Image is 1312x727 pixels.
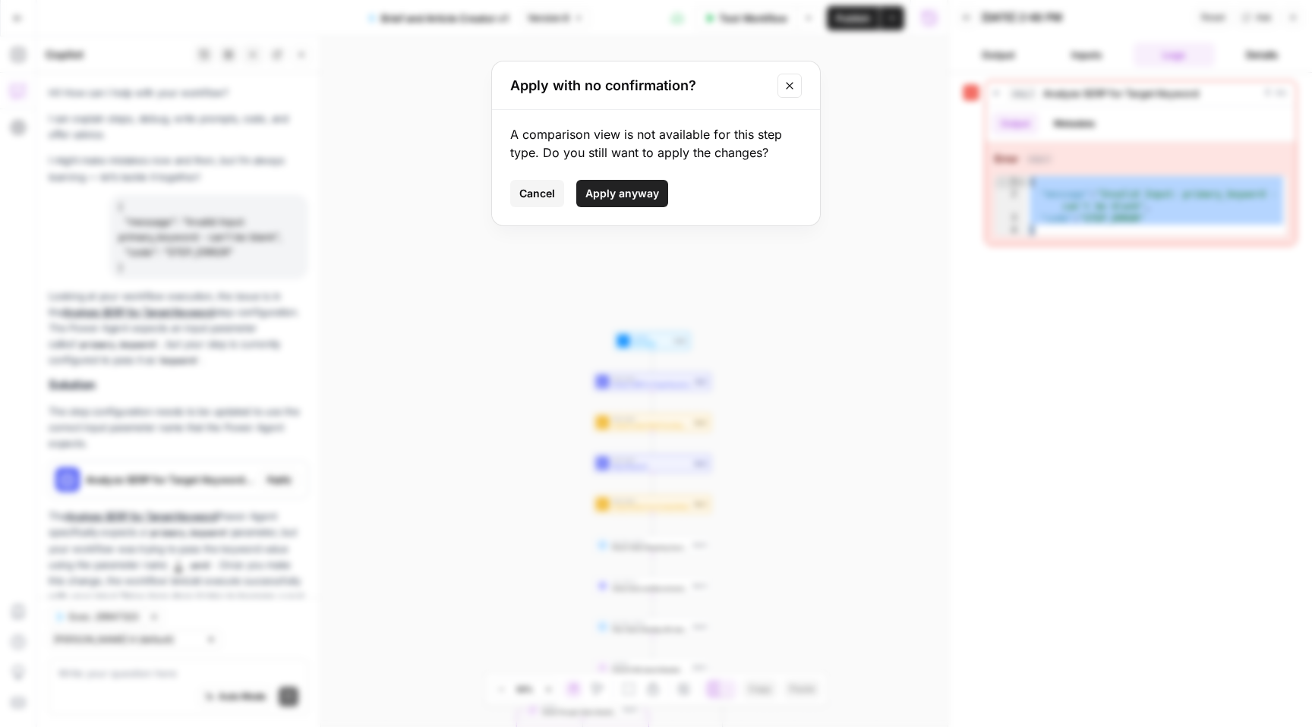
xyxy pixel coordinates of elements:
[510,125,802,162] div: A comparison view is not available for this step type. Do you still want to apply the changes?
[585,186,659,201] span: Apply anyway
[519,186,555,201] span: Cancel
[777,74,802,98] button: Close modal
[576,180,668,207] button: Apply anyway
[510,180,564,207] button: Cancel
[510,75,768,96] h2: Apply with no confirmation?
